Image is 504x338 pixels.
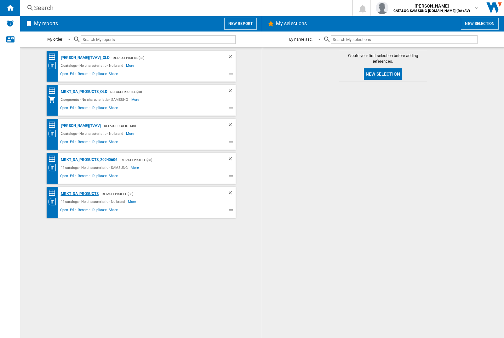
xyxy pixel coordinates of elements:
[77,105,91,112] span: Rename
[108,139,119,146] span: Share
[107,88,215,96] div: - Default profile (38)
[59,139,69,146] span: Open
[227,122,236,130] div: Delete
[59,122,101,130] div: [PERSON_NAME](TVAV)
[91,173,108,180] span: Duplicate
[227,54,236,62] div: Delete
[128,198,137,205] span: More
[461,18,499,30] button: New selection
[108,105,119,112] span: Share
[393,3,470,9] span: [PERSON_NAME]
[6,20,14,27] img: alerts-logo.svg
[69,139,77,146] span: Edit
[227,190,236,198] div: Delete
[126,130,135,137] span: More
[69,71,77,78] span: Edit
[101,122,215,130] div: - Default profile (38)
[69,173,77,180] span: Edit
[48,130,59,137] div: Category View
[77,139,91,146] span: Rename
[81,35,236,44] input: Search My reports
[48,53,59,61] div: Price Matrix
[131,164,140,171] span: More
[117,156,215,164] div: - Default profile (38)
[33,18,59,30] h2: My reports
[59,105,69,112] span: Open
[69,105,77,112] span: Edit
[48,189,59,197] div: Price Matrix
[59,96,131,103] div: 2 segments - No characteristic - SAMSUNG
[364,68,402,80] button: New selection
[48,96,59,103] div: My Assortment
[59,71,69,78] span: Open
[59,88,107,96] div: MRKT_DA_PRODUCTS_OLD
[77,173,91,180] span: Rename
[59,173,69,180] span: Open
[48,164,59,171] div: Category View
[91,71,108,78] span: Duplicate
[227,88,236,96] div: Delete
[91,105,108,112] span: Duplicate
[47,37,62,42] div: My order
[59,54,110,62] div: [PERSON_NAME](TVAV)_old
[275,18,308,30] h2: My selections
[59,62,126,69] div: 2 catalogs - No characteristic - No brand
[108,207,119,215] span: Share
[91,139,108,146] span: Duplicate
[77,207,91,215] span: Rename
[289,37,313,42] div: By name asc.
[48,87,59,95] div: Price Matrix
[48,198,59,205] div: Category View
[376,2,388,14] img: profile.jpg
[48,121,59,129] div: Price Matrix
[393,9,470,13] b: CATALOG SAMSUNG [DOMAIN_NAME] (DA+AV)
[110,54,215,62] div: - Default profile (38)
[69,207,77,215] span: Edit
[108,173,119,180] span: Share
[48,62,59,69] div: Category View
[34,3,336,12] div: Search
[48,155,59,163] div: Price Matrix
[59,130,126,137] div: 2 catalogs - No characteristic - No brand
[59,190,99,198] div: MRKT_DA_PRODUCTS
[91,207,108,215] span: Duplicate
[99,190,215,198] div: - Default profile (38)
[227,156,236,164] div: Delete
[59,207,69,215] span: Open
[131,96,140,103] span: More
[59,156,118,164] div: MRKT_DA_PRODUCTS_20240606
[77,71,91,78] span: Rename
[331,35,477,44] input: Search My selections
[59,198,128,205] div: 14 catalogs - No characteristic - No brand
[126,62,135,69] span: More
[59,164,131,171] div: 14 catalogs - No characteristic - SAMSUNG
[224,18,257,30] button: New report
[339,53,427,64] span: Create your first selection before adding references.
[108,71,119,78] span: Share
